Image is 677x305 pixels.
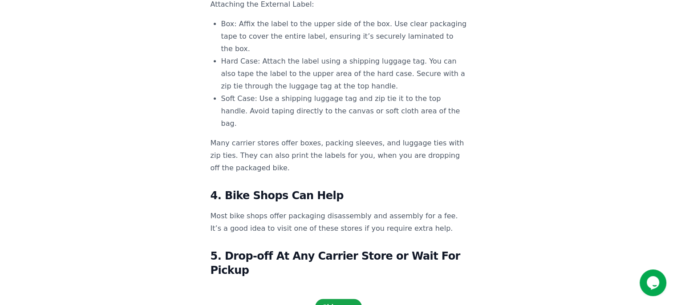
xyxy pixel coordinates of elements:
li: Hard Case: Attach the label using a shipping luggage tag. You can also tape the label to the uppe... [221,55,467,92]
h2: 5. Drop-off At Any Carrier Store or Wait For Pickup [211,249,467,277]
h2: 4. Bike Shops Can Help [211,189,467,203]
iframe: chat widget [640,269,668,296]
p: Most bike shops offer packaging disassembly and assembly for a fee. It’s a good idea to visit one... [211,210,467,235]
li: Soft Case: Use a shipping luggage tag and zip tie it to the top handle. Avoid taping directly to ... [221,92,467,130]
li: Box: Affix the label to the upper side of the box. Use clear packaging tape to cover the entire l... [221,18,467,55]
li: Many carrier stores offer boxes, packing sleeves, and luggage ties with zip ties. They can also p... [211,137,467,174]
